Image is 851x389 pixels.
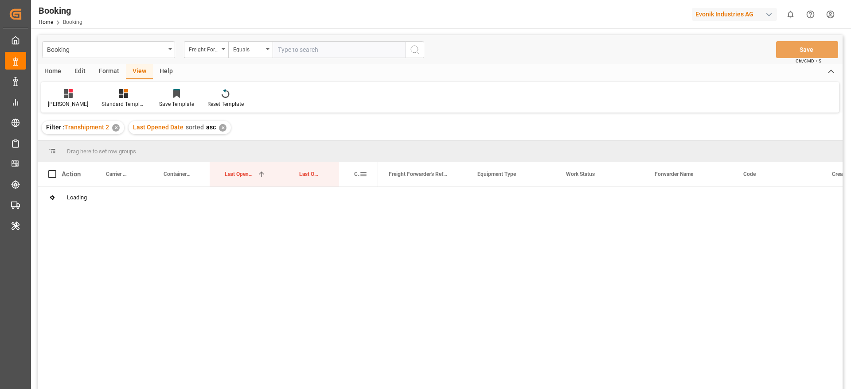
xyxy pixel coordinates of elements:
[39,19,53,25] a: Home
[233,43,263,54] div: Equals
[62,170,81,178] div: Action
[189,43,219,54] div: Freight Forwarder's Reference No.
[354,171,359,177] span: Carrier SCAC
[92,64,126,79] div: Format
[64,124,109,131] span: Transhipment 2
[101,100,146,108] div: Standard Templates
[566,171,595,177] span: Work Status
[164,171,191,177] span: Container No.
[68,64,92,79] div: Edit
[106,171,130,177] span: Carrier Booking No.
[207,100,244,108] div: Reset Template
[692,8,777,21] div: Evonik Industries AG
[39,4,82,17] div: Booking
[389,171,448,177] span: Freight Forwarder's Reference No.
[38,64,68,79] div: Home
[47,43,165,54] div: Booking
[273,41,406,58] input: Type to search
[655,171,693,177] span: Forwarder Name
[133,124,183,131] span: Last Opened Date
[219,124,226,132] div: ✕
[228,41,273,58] button: open menu
[46,124,64,131] span: Filter :
[796,58,821,64] span: Ctrl/CMD + S
[184,41,228,58] button: open menu
[112,124,120,132] div: ✕
[781,4,800,24] button: show 0 new notifications
[206,124,216,131] span: asc
[159,100,194,108] div: Save Template
[776,41,838,58] button: Save
[42,41,175,58] button: open menu
[477,171,516,177] span: Equipment Type
[692,6,781,23] button: Evonik Industries AG
[406,41,424,58] button: search button
[225,171,254,177] span: Last Opened Date
[299,171,320,177] span: Last Opened By
[743,171,756,177] span: Code
[153,64,180,79] div: Help
[800,4,820,24] button: Help Center
[126,64,153,79] div: View
[67,148,136,155] span: Drag here to set row groups
[186,124,204,131] span: sorted
[67,194,87,201] span: Loading
[48,100,88,108] div: [PERSON_NAME]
